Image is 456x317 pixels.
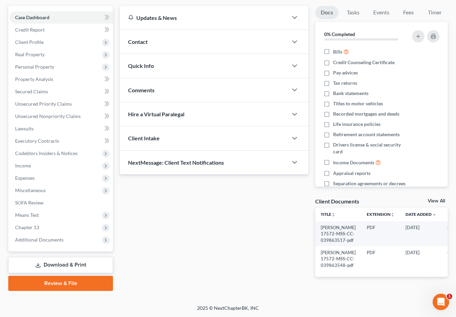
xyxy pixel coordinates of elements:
span: Real Property [15,51,45,57]
span: Lawsuits [15,126,34,131]
span: Personal Property [15,64,54,70]
a: Property Analysis [10,73,113,85]
a: Executory Contracts [10,135,113,147]
span: Client Profile [15,39,44,45]
span: Unsecured Nonpriority Claims [15,113,81,119]
span: Credit Report [15,27,45,33]
span: Unsecured Priority Claims [15,101,72,107]
span: Contact [128,38,148,45]
span: Pay advices [333,69,358,76]
span: Hire a Virtual Paralegal [128,111,184,117]
span: Secured Claims [15,89,48,94]
span: Appraisal reports [333,170,370,177]
a: Titleunfold_more [321,212,335,217]
span: Credit Counseling Certificate [333,59,395,66]
a: Docs [315,6,339,19]
span: Property Analysis [15,76,53,82]
span: Drivers license & social security card [333,141,409,155]
a: Tasks [341,6,365,19]
a: Download & Print [8,257,113,273]
span: Chapter 13 [15,224,39,230]
td: [DATE] [400,221,442,246]
a: Timer [422,6,447,19]
a: Review & File [8,276,113,291]
a: Date Added expand_more [406,212,436,217]
span: Bank statements [333,90,368,97]
td: [DATE] [400,246,442,271]
a: Unsecured Nonpriority Claims [10,110,113,122]
span: NextMessage: Client Text Notifications [128,159,224,166]
span: Means Test [15,212,39,218]
span: Separation agreements or decrees of divorces [333,180,409,194]
td: [PERSON_NAME] 17572-MSS-CC-039863548-pdf [315,246,361,271]
a: Extensionunfold_more [367,212,395,217]
a: Unsecured Priority Claims [10,98,113,110]
span: Titles to motor vehicles [333,100,383,107]
i: unfold_more [331,213,335,217]
a: Credit Report [10,24,113,36]
a: Events [368,6,395,19]
span: Income [15,163,31,168]
span: Codebtors Insiders & Notices [15,150,78,156]
a: Lawsuits [10,122,113,135]
td: [PERSON_NAME] 17572-MSS-CC-039863517-pdf [315,221,361,246]
a: Fees [398,6,420,19]
span: SOFA Review [15,200,44,206]
iframe: Intercom live chat [433,294,449,310]
span: Bills [333,48,342,55]
a: View All [428,199,445,203]
span: Comments [128,87,155,93]
i: expand_more [432,213,436,217]
td: PDF [361,246,400,271]
a: Secured Claims [10,85,113,98]
span: Client Intake [128,135,160,141]
span: Life insurance policies [333,121,380,128]
a: SOFA Review [10,197,113,209]
span: Recorded mortgages and deeds [333,110,399,117]
strong: 0% Completed [324,31,355,37]
span: Executory Contracts [15,138,59,144]
span: Expenses [15,175,35,181]
span: Quick Info [128,62,154,69]
td: PDF [361,221,400,246]
span: Case Dashboard [15,14,49,20]
span: 1 [447,294,452,299]
a: Case Dashboard [10,11,113,24]
div: Updates & News [128,14,280,21]
span: Additional Documents [15,237,64,243]
span: Miscellaneous [15,187,46,193]
span: Tax returns [333,80,357,86]
span: Income Documents [333,159,374,166]
i: unfold_more [390,213,395,217]
div: 2025 © NextChapterBK, INC [32,305,424,317]
div: Client Documents [315,198,359,205]
span: Retirement account statements [333,131,400,138]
